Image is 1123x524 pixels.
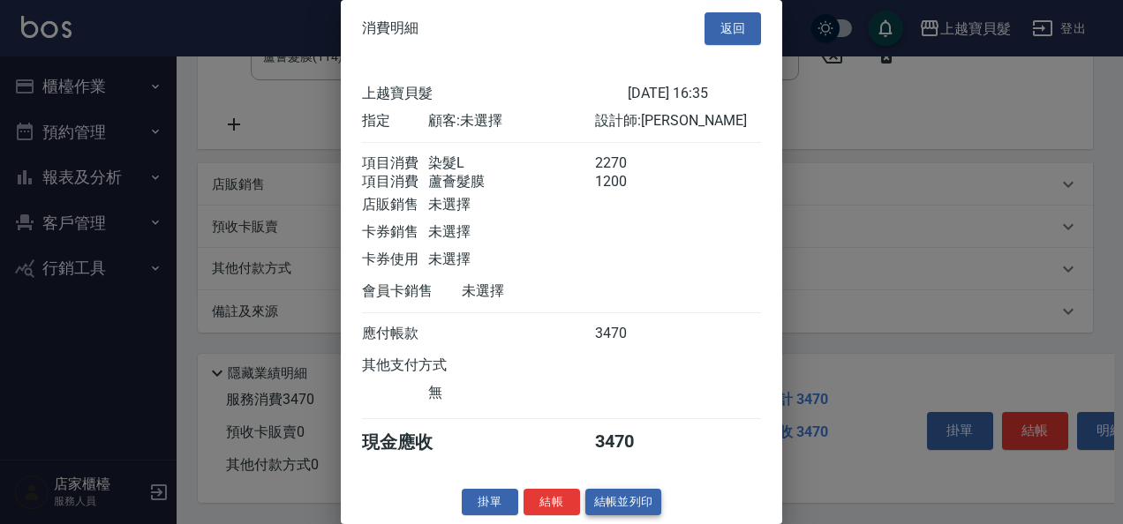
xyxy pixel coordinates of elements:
button: 結帳並列印 [585,489,662,516]
div: 未選擇 [428,251,594,269]
div: 卡券銷售 [362,223,428,242]
div: 設計師: [PERSON_NAME] [595,112,761,131]
div: 項目消費 [362,154,428,173]
button: 返回 [705,12,761,45]
div: 3470 [595,325,661,343]
div: 卡券使用 [362,251,428,269]
div: 2270 [595,154,661,173]
div: 指定 [362,112,428,131]
div: 未選擇 [428,196,594,214]
div: 蘆薈髮膜 [428,173,594,191]
div: 店販銷售 [362,196,428,214]
span: 消費明細 [362,19,418,37]
div: 3470 [595,430,661,454]
div: 上越寶貝髮 [362,85,628,103]
div: 項目消費 [362,173,428,191]
div: [DATE] 16:35 [628,85,761,103]
button: 掛單 [462,489,518,516]
div: 染髮L [428,154,594,173]
div: 無 [428,384,594,402]
div: 未選擇 [462,282,628,301]
div: 會員卡銷售 [362,282,462,301]
div: 1200 [595,173,661,191]
div: 顧客: 未選擇 [428,112,594,131]
button: 結帳 [524,489,580,516]
div: 應付帳款 [362,325,428,343]
div: 未選擇 [428,223,594,242]
div: 其他支付方式 [362,356,495,375]
div: 現金應收 [362,430,462,454]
